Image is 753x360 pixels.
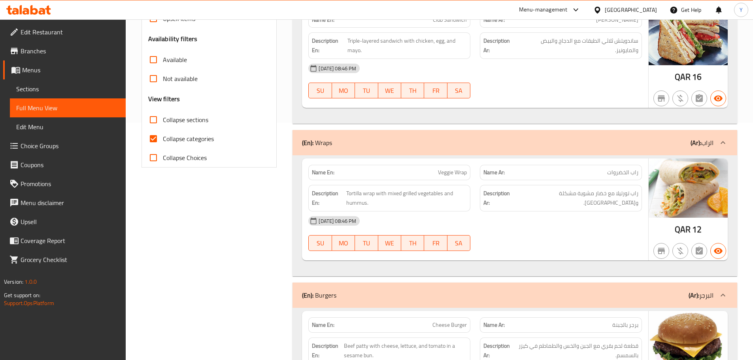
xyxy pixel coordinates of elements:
[3,250,126,269] a: Grocery Checklist
[312,321,334,329] strong: Name En:
[302,290,336,300] p: Burgers
[672,90,688,106] button: Purchased item
[3,174,126,193] a: Promotions
[332,235,355,251] button: MO
[710,90,726,106] button: Available
[691,243,707,259] button: Not has choices
[163,55,187,64] span: Available
[404,85,421,96] span: TH
[424,235,447,251] button: FR
[401,235,424,251] button: TH
[3,60,126,79] a: Menus
[312,85,328,96] span: SU
[447,83,470,98] button: SA
[25,277,37,287] span: 1.0.0
[21,179,119,188] span: Promotions
[3,193,126,212] a: Menu disclaimer
[335,237,352,249] span: MO
[10,79,126,98] a: Sections
[16,122,119,132] span: Edit Menu
[21,255,119,264] span: Grocery Checklist
[163,74,198,83] span: Not available
[3,212,126,231] a: Upsell
[381,85,398,96] span: WE
[16,103,119,113] span: Full Menu View
[302,289,313,301] b: (En):
[451,237,467,249] span: SA
[605,6,657,14] div: [GEOGRAPHIC_DATA]
[16,84,119,94] span: Sections
[21,141,119,151] span: Choice Groups
[519,5,568,15] div: Menu-management
[358,85,375,96] span: TU
[302,138,332,147] p: Wraps
[163,115,208,124] span: Collapse sections
[381,237,398,249] span: WE
[21,217,119,226] span: Upsell
[312,36,346,55] strong: Description En:
[404,237,421,249] span: TH
[293,130,737,155] div: (En): Wraps(Ar):الراب
[3,136,126,155] a: Choice Groups
[401,83,424,98] button: TH
[689,289,699,301] b: (Ar):
[163,134,214,143] span: Collapse categories
[483,36,517,55] strong: Description Ar:
[451,85,467,96] span: SA
[312,237,328,249] span: SU
[483,168,505,177] strong: Name Ar:
[346,188,467,208] span: Tortilla wrap with mixed grilled vegetables and hummus.
[312,168,334,177] strong: Name En:
[653,90,669,106] button: Not branch specific item
[315,217,359,225] span: [DATE] 08:46 PM
[607,168,638,177] span: راب الخضروات
[4,298,54,308] a: Support.OpsPlatform
[427,85,444,96] span: FR
[21,160,119,170] span: Coupons
[4,290,40,300] span: Get support on:
[691,90,707,106] button: Not has choices
[438,168,467,177] span: Veggie Wrap
[378,235,401,251] button: WE
[3,41,126,60] a: Branches
[10,98,126,117] a: Full Menu View
[10,117,126,136] a: Edit Menu
[672,243,688,259] button: Purchased item
[148,94,180,104] h3: View filters
[483,321,505,329] strong: Name Ar:
[21,198,119,207] span: Menu disclaimer
[293,283,737,308] div: (En): Burgers(Ar):البرجر
[302,137,313,149] b: (En):
[315,65,359,72] span: [DATE] 08:46 PM
[355,83,378,98] button: TU
[447,235,470,251] button: SA
[596,16,638,24] span: [PERSON_NAME]
[612,321,638,329] span: برجر بالجبنة
[692,69,702,85] span: 16
[347,36,467,55] span: Triple-layered sandwich with chicken, egg, and mayo.
[649,158,728,218] img: Veggie_Wrap638920182056467964.jpg
[21,236,119,245] span: Coverage Report
[432,321,467,329] span: Cheese Burger
[710,243,726,259] button: Available
[21,27,119,37] span: Edit Restaurant
[355,235,378,251] button: TU
[358,237,375,249] span: TU
[335,85,352,96] span: MO
[308,235,332,251] button: SU
[692,222,702,237] span: 12
[675,222,691,237] span: QAR
[308,83,332,98] button: SU
[148,34,198,43] h3: Availability filters
[653,243,669,259] button: Not branch specific item
[675,69,691,85] span: QAR
[21,46,119,56] span: Branches
[163,14,195,23] span: Upsell items
[424,83,447,98] button: FR
[519,36,638,55] span: ساندويتش ثلاثي الطبقات مع الدجاج والبيض والمايونيز.
[427,237,444,249] span: FR
[483,188,514,208] strong: Description Ar:
[3,155,126,174] a: Coupons
[649,6,728,65] img: Club_Sandwich638920182110119106.jpg
[378,83,401,98] button: WE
